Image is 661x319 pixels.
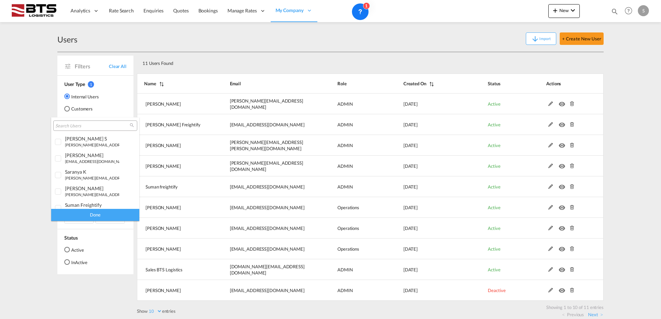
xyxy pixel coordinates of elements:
[129,123,134,128] md-icon: icon-magnify
[65,152,119,158] div: alwin Freightify
[65,159,128,164] small: [EMAIL_ADDRESS][DOMAIN_NAME]
[65,169,119,175] div: saranya K
[65,202,119,208] div: suman freightify
[65,136,119,142] div: ishwarya S
[65,185,119,191] div: sheik mohamed
[55,123,130,129] input: Search Users
[65,143,158,147] small: [PERSON_NAME][EMAIL_ADDRESS][DOMAIN_NAME]
[65,192,158,197] small: [PERSON_NAME][EMAIL_ADDRESS][DOMAIN_NAME]
[51,209,139,221] div: Done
